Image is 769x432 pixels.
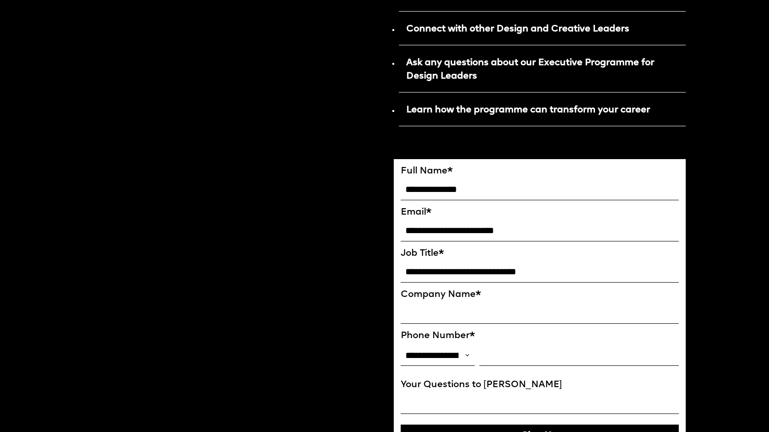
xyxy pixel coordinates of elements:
[406,58,654,81] strong: Ask any questions about our Executive Programme for Design Leaders
[401,248,679,259] label: Job Title
[401,207,679,218] label: Email
[401,290,679,301] label: Company Name
[401,331,679,342] label: Phone Number
[401,166,679,177] label: Full Name
[406,105,650,115] strong: Learn how the programme can transform your career
[401,380,679,391] label: Your Questions to [PERSON_NAME]
[406,25,629,34] strong: Connect with other Design and Creative Leaders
